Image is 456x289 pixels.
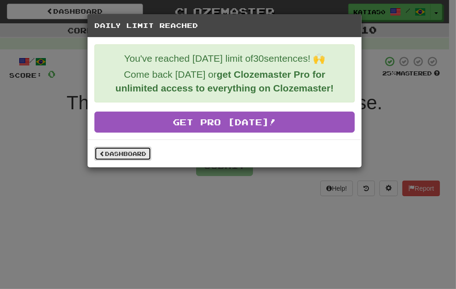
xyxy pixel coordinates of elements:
[102,52,347,65] p: You've reached [DATE] limit of 30 sentences! 🙌
[94,21,355,30] h5: Daily Limit Reached
[94,112,355,133] a: Get Pro [DATE]!
[115,69,334,93] strong: get Clozemaster Pro for unlimited access to everything on Clozemaster!
[94,147,151,161] a: Dashboard
[102,68,347,95] p: Come back [DATE] or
